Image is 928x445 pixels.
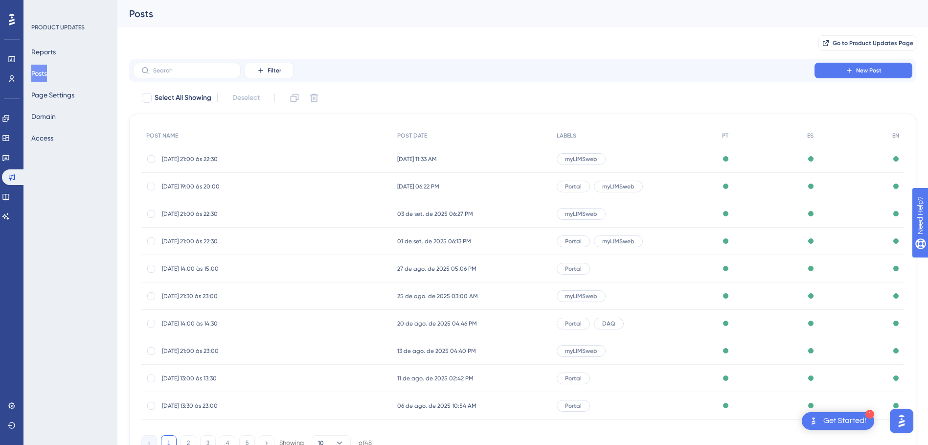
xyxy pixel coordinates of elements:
[565,320,582,328] span: Portal
[31,129,53,147] button: Access
[162,155,318,163] span: [DATE] 21:00 às 22:30
[565,237,582,245] span: Portal
[565,265,582,273] span: Portal
[865,410,874,419] div: 1
[129,7,892,21] div: Posts
[602,183,634,190] span: myLIMSweb
[833,39,913,47] span: Go to Product Updates Page
[31,23,85,31] div: PRODUCT UPDATES
[162,375,318,382] span: [DATE] 13:00 às 13:30
[162,347,318,355] span: [DATE] 21:00 às 23:00
[31,43,56,61] button: Reports
[602,237,634,245] span: myLIMSweb
[232,92,260,104] span: Deselect
[23,2,61,14] span: Need Help?
[397,132,427,140] span: POST DATE
[557,132,576,140] span: LABELS
[397,347,476,355] span: 13 de ago. de 2025 04:40 PM
[565,402,582,410] span: Portal
[153,67,232,74] input: Search
[268,67,281,74] span: Filter
[565,155,597,163] span: myLIMSweb
[397,155,437,163] span: [DATE] 11:33 AM
[162,265,318,273] span: [DATE] 14:00 às 15:00
[815,63,912,78] button: New Post
[892,132,899,140] span: EN
[722,132,728,140] span: PT
[397,320,477,328] span: 20 de ago. de 2025 04:46 PM
[155,92,211,104] span: Select All Showing
[162,210,318,218] span: [DATE] 21:00 às 22:30
[397,183,439,190] span: [DATE] 06:22 PM
[162,402,318,410] span: [DATE] 13:30 às 23:00
[807,132,814,140] span: ES
[565,210,597,218] span: myLIMSweb
[397,265,476,273] span: 27 de ago. de 2025 05:06 PM
[397,210,473,218] span: 03 de set. de 2025 06:27 PM
[808,415,819,427] img: launcher-image-alternative-text
[397,402,476,410] span: 06 de ago. de 2025 10:54 AM
[397,292,478,300] span: 25 de ago. de 2025 03:00 AM
[31,86,74,104] button: Page Settings
[602,320,615,328] span: DAQ
[565,292,597,300] span: myLIMSweb
[31,65,47,82] button: Posts
[565,347,597,355] span: myLIMSweb
[565,375,582,382] span: Portal
[162,183,318,190] span: [DATE] 19:00 às 20:00
[162,292,318,300] span: [DATE] 21:30 às 23:00
[802,412,874,430] div: Open Get Started! checklist, remaining modules: 1
[823,416,866,426] div: Get Started!
[818,35,916,51] button: Go to Product Updates Page
[887,406,916,436] iframe: UserGuiding AI Assistant Launcher
[31,108,56,125] button: Domain
[245,63,294,78] button: Filter
[162,320,318,328] span: [DATE] 14:00 às 14:30
[146,132,178,140] span: POST NAME
[397,375,474,382] span: 11 de ago. de 2025 02:42 PM
[162,237,318,245] span: [DATE] 21:00 às 22:30
[224,89,269,107] button: Deselect
[565,183,582,190] span: Portal
[856,67,882,74] span: New Post
[397,237,471,245] span: 01 de set. de 2025 06:13 PM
